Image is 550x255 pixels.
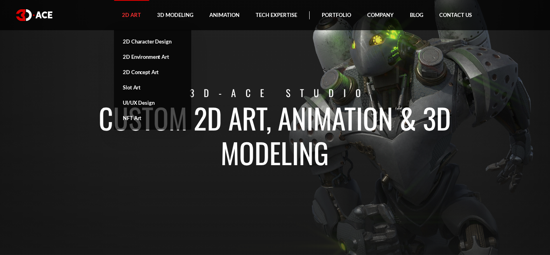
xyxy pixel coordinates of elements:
a: 2D Concept Art [114,64,191,80]
a: NFT Art [114,110,191,126]
h1: Custom 2D art, animation & 3D modeling [52,100,498,170]
a: Slot Art [114,80,191,95]
img: logo white [16,9,52,21]
a: 2D Character Design [114,34,191,49]
p: 3D-Ace studio [52,85,508,100]
a: 2D Environment Art [114,49,191,64]
a: UI/UX Design [114,95,191,110]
